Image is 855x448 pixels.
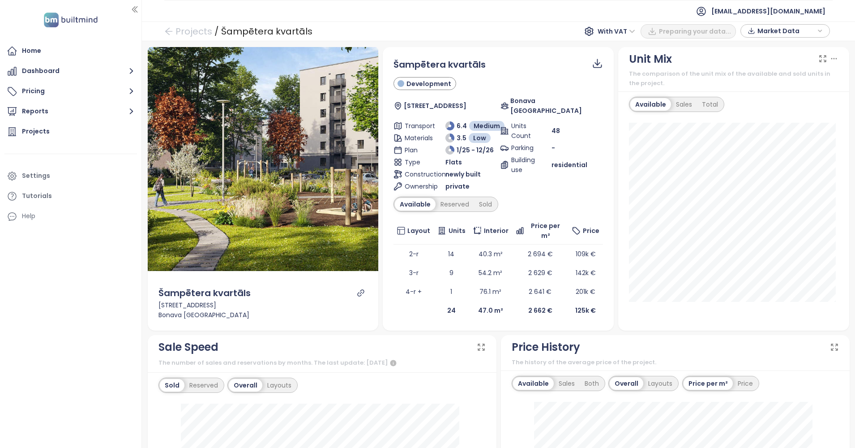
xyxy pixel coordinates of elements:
div: Sold [160,379,184,392]
div: Available [630,98,671,111]
div: Help [4,207,137,225]
span: Construction [405,169,431,179]
div: [STREET_ADDRESS] [158,300,368,310]
span: [STREET_ADDRESS] [404,101,466,111]
div: Layouts [262,379,296,392]
td: 9 [434,263,469,282]
span: 2 629 € [528,268,552,277]
span: Flats [445,157,462,167]
span: - [551,143,555,152]
b: 125k € [575,306,596,315]
span: arrow-left [164,27,173,36]
span: Medium [474,121,500,131]
td: 40.3 m² [469,245,512,263]
div: Reserved [184,379,223,392]
td: 1 [434,282,469,301]
div: Tutorials [22,190,52,202]
div: Overall [229,379,262,392]
span: Ownership [405,181,431,191]
div: Price per m² [684,377,733,390]
b: 47.0 m² [478,306,503,315]
span: Preparing your data... [659,26,731,36]
div: Šampētera kvartāls [158,286,251,300]
span: private [445,181,470,191]
div: Sold [474,198,497,211]
span: Materials [405,133,431,143]
span: 201k € [576,287,595,296]
a: Projects [4,123,137,141]
button: Reports [4,103,137,121]
span: 48 [551,126,560,136]
div: Unit Mix [629,51,672,68]
span: Units Count [511,121,537,141]
span: Layout [407,226,430,236]
span: Low [473,133,486,143]
span: 109k € [576,250,596,258]
a: Home [4,42,137,60]
a: link [357,289,365,297]
span: Units [449,226,466,236]
div: Sales [671,98,697,111]
button: Preparing your data... [641,24,736,39]
div: Price [733,377,758,390]
td: 4-r + [393,282,434,301]
div: Sale Speed [158,339,218,356]
div: Bonava [GEOGRAPHIC_DATA] [158,310,368,320]
div: Help [22,211,35,222]
span: 2 641 € [529,287,551,296]
span: 2 694 € [528,250,553,258]
td: 3-r [393,263,434,282]
span: Šampētera kvartāls [393,58,486,71]
a: Settings [4,167,137,185]
a: arrow-left Projects [164,23,212,39]
td: 2-r [393,245,434,263]
span: Bonava [GEOGRAPHIC_DATA] [510,96,603,116]
span: residential [551,160,587,170]
div: Reserved [436,198,474,211]
span: 6.4 [457,121,467,131]
div: / [214,23,219,39]
span: 142k € [576,268,596,277]
div: Layouts [643,377,677,390]
span: Transport [405,121,431,131]
span: With VAT [598,25,635,38]
div: button [745,24,825,38]
span: Price per m² [526,221,564,241]
a: Tutorials [4,187,137,205]
div: Home [22,45,41,56]
span: Building use [511,155,537,175]
td: 14 [434,245,469,263]
span: Interior [484,226,509,236]
img: logo [41,11,100,29]
span: newly built [445,169,481,179]
div: Šampētera kvartāls [221,23,312,39]
span: [EMAIL_ADDRESS][DOMAIN_NAME] [711,0,825,22]
div: The comparison of the unit mix of the available and sold units in the project. [629,69,838,88]
span: Market Data [757,24,815,38]
div: Overall [610,377,643,390]
b: 24 [447,306,456,315]
div: Projects [22,126,50,137]
button: Dashboard [4,62,137,80]
div: The history of the average price of the project. [512,358,839,367]
span: Parking [511,143,537,153]
span: Price [583,226,599,236]
div: Sales [554,377,580,390]
button: Pricing [4,82,137,100]
div: The number of sales and reservations by months. The last update: [DATE] [158,358,486,369]
div: Price History [512,339,580,356]
td: 76.1 m² [469,282,512,301]
span: 3.5 [457,133,466,143]
div: Available [513,377,554,390]
b: 2 662 € [528,306,552,315]
div: Available [395,198,436,211]
div: Settings [22,170,50,181]
span: Type [405,157,431,167]
span: Plan [405,145,431,155]
span: Development [406,79,451,89]
span: 1/25 - 12/26 [457,145,494,155]
td: 54.2 m² [469,263,512,282]
div: Both [580,377,604,390]
div: Total [697,98,723,111]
